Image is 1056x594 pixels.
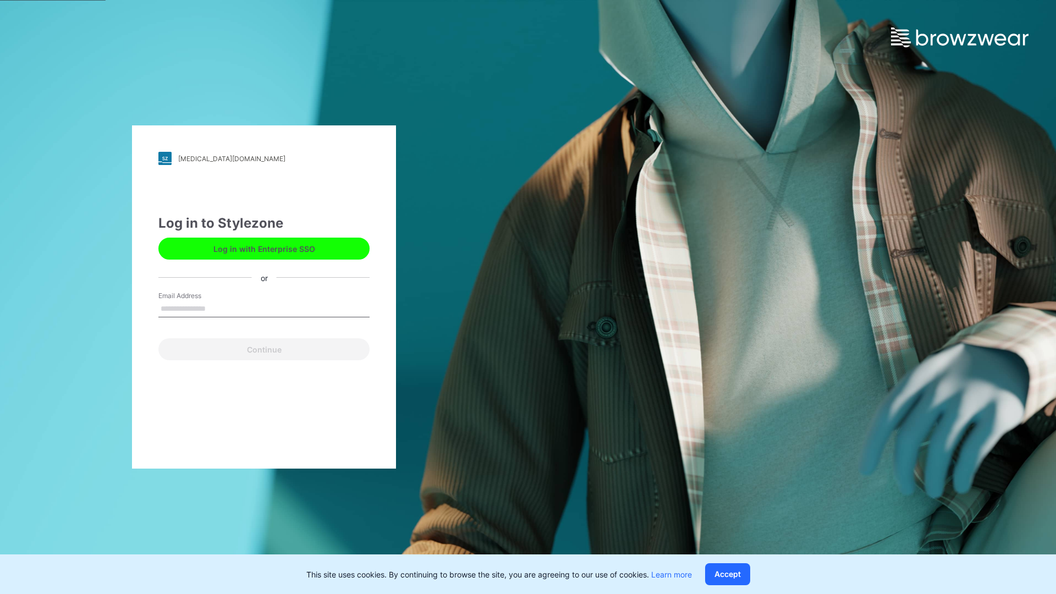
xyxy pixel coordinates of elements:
[158,291,235,301] label: Email Address
[651,570,692,579] a: Learn more
[252,272,277,283] div: or
[158,213,370,233] div: Log in to Stylezone
[178,155,285,163] div: [MEDICAL_DATA][DOMAIN_NAME]
[705,563,750,585] button: Accept
[158,238,370,260] button: Log in with Enterprise SSO
[891,28,1028,47] img: browzwear-logo.e42bd6dac1945053ebaf764b6aa21510.svg
[158,152,370,165] a: [MEDICAL_DATA][DOMAIN_NAME]
[158,152,172,165] img: stylezone-logo.562084cfcfab977791bfbf7441f1a819.svg
[306,569,692,580] p: This site uses cookies. By continuing to browse the site, you are agreeing to our use of cookies.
